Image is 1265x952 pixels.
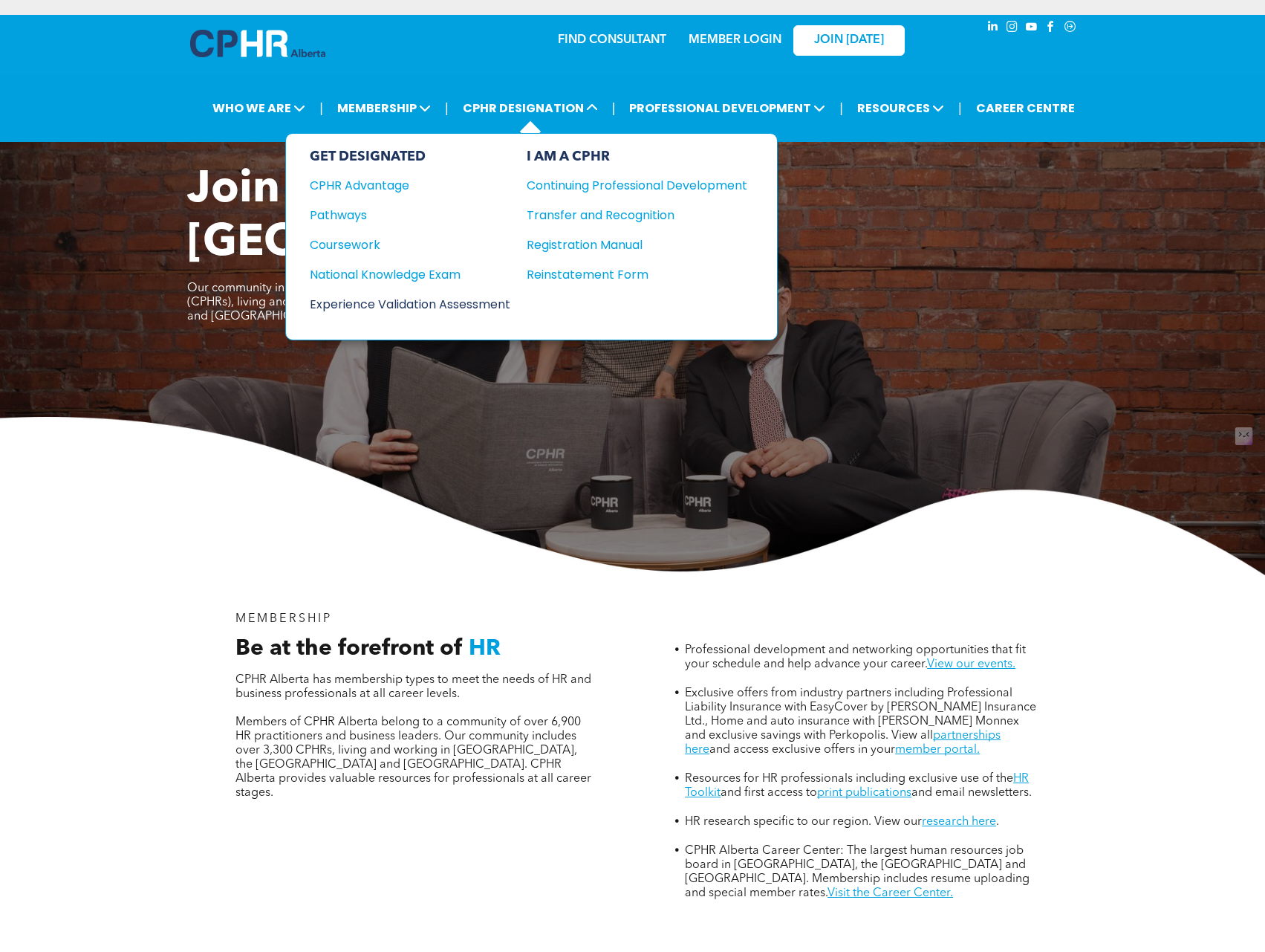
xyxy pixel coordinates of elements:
img: A blue and white logo for cp alberta [190,30,325,57]
a: Visit the Career Center. [827,887,953,899]
a: Reinstatement Form [527,265,747,284]
a: JOIN [DATE] [793,25,905,56]
div: I AM A CPHR [527,149,747,165]
div: Experience Validation Assessment [310,295,490,314]
a: youtube [1024,19,1040,39]
a: View our events. [927,658,1015,670]
span: . [996,816,999,828]
span: PROFESSIONAL DEVELOPMENT [625,94,830,122]
a: National Knowledge Exam [310,265,510,284]
span: HR research specific to our region. View our [685,816,922,828]
div: Reinstatement Form [527,265,725,284]
a: CPHR Advantage [310,176,510,195]
div: Continuing Professional Development [527,176,725,195]
span: Exclusive offers from industry partners including Professional Liability Insurance with EasyCover... [685,687,1036,742]
div: National Knowledge Exam [310,265,490,284]
span: WHO WE ARE [208,94,310,122]
div: Pathways [310,206,490,224]
li: | [319,93,323,123]
a: instagram [1004,19,1021,39]
span: Professional development and networking opportunities that fit your schedule and help advance you... [685,644,1026,670]
div: Coursework [310,236,490,254]
li: | [958,93,962,123]
a: Social network [1062,19,1079,39]
span: Members of CPHR Alberta belong to a community of over 6,900 HR practitioners and business leaders... [235,716,591,799]
span: Resources for HR professionals including exclusive use of the [685,773,1013,785]
a: FIND CONSULTANT [558,34,666,46]
span: MEMBERSHIP [333,94,435,122]
div: CPHR Advantage [310,176,490,195]
span: HR [469,638,501,660]
a: Transfer and Recognition [527,206,747,224]
span: MEMBERSHIP [235,613,333,625]
div: GET DESIGNATED [310,149,510,165]
li: | [839,93,843,123]
a: print publications [817,787,911,799]
span: and first access to [721,787,817,799]
a: HR Toolkit [685,773,1029,799]
span: CPHR Alberta has membership types to meet the needs of HR and business professionals at all caree... [235,674,591,700]
span: JOIN [DATE] [814,33,884,48]
a: MEMBER LOGIN [689,34,781,46]
a: member portal. [895,744,980,756]
span: RESOURCES [853,94,949,122]
a: facebook [1043,19,1059,39]
a: Continuing Professional Development [527,176,747,195]
a: partnerships here [685,730,1001,756]
a: Pathways [310,206,510,224]
li: | [445,93,449,123]
a: linkedin [985,19,1001,39]
a: Coursework [310,236,510,254]
span: CPHR DESIGNATION [458,94,602,122]
span: Join CPHR [GEOGRAPHIC_DATA] [187,168,663,266]
li: | [612,93,616,123]
a: Experience Validation Assessment [310,295,510,314]
div: Transfer and Recognition [527,206,725,224]
a: Registration Manual [527,236,747,254]
span: and email newsletters. [911,787,1032,799]
a: research here [922,816,996,828]
a: CAREER CENTRE [972,94,1079,122]
span: Be at the forefront of [235,638,463,660]
span: and access exclusive offers in your [709,744,895,756]
span: CPHR Alberta Career Center: The largest human resources job board in [GEOGRAPHIC_DATA], the [GEOG... [685,845,1030,899]
span: Our community includes over 3,300 Chartered Professionals in Human Resources (CPHRs), living and ... [187,282,625,323]
div: Registration Manual [527,236,725,254]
